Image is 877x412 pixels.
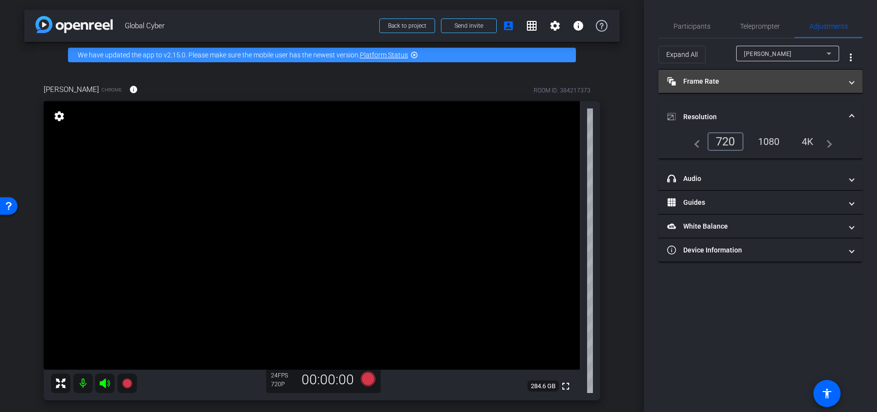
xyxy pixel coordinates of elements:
[821,388,833,399] mat-icon: accessibility
[667,76,842,87] mat-panel-title: Frame Rate
[667,221,842,232] mat-panel-title: White Balance
[271,380,295,388] div: 720P
[549,20,561,32] mat-icon: settings
[658,70,862,93] mat-expansion-panel-header: Frame Rate
[35,16,113,33] img: app-logo
[740,23,780,30] span: Teleprompter
[573,20,584,32] mat-icon: info
[129,85,138,94] mat-icon: info
[658,191,862,214] mat-expansion-panel-header: Guides
[360,51,408,59] a: Platform Status
[379,18,435,33] button: Back to project
[667,245,842,255] mat-panel-title: Device Information
[658,132,862,159] div: Resolution
[295,372,360,388] div: 00:00:00
[839,46,862,69] button: More Options for Adjustments Panel
[658,238,862,262] mat-expansion-panel-header: Device Information
[52,110,66,122] mat-icon: settings
[744,51,792,57] span: [PERSON_NAME]
[708,132,743,151] div: 720
[674,23,710,30] span: Participants
[689,136,700,147] mat-icon: navigate_before
[455,22,483,30] span: Send invite
[125,16,373,36] span: Global Cyber
[658,46,706,63] button: Expand All
[503,20,514,32] mat-icon: account_box
[658,101,862,132] mat-expansion-panel-header: Resolution
[271,372,295,379] div: 24
[794,133,821,150] div: 4K
[810,23,848,30] span: Adjustments
[44,84,99,95] span: [PERSON_NAME]
[527,380,559,392] span: 284.6 GB
[410,51,418,59] mat-icon: highlight_off
[101,86,122,93] span: Chrome
[68,48,576,62] div: We have updated the app to v2.15.0. Please make sure the mobile user has the newest version.
[560,380,572,392] mat-icon: fullscreen
[388,22,426,29] span: Back to project
[658,215,862,238] mat-expansion-panel-header: White Balance
[534,86,590,95] div: ROOM ID: 384217373
[667,174,842,184] mat-panel-title: Audio
[278,372,288,379] span: FPS
[845,52,857,63] mat-icon: more_vert
[667,112,842,122] mat-panel-title: Resolution
[666,45,698,64] span: Expand All
[821,136,832,147] mat-icon: navigate_next
[441,18,497,33] button: Send invite
[526,20,538,32] mat-icon: grid_on
[667,197,842,208] mat-panel-title: Guides
[751,133,787,150] div: 1080
[658,167,862,190] mat-expansion-panel-header: Audio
